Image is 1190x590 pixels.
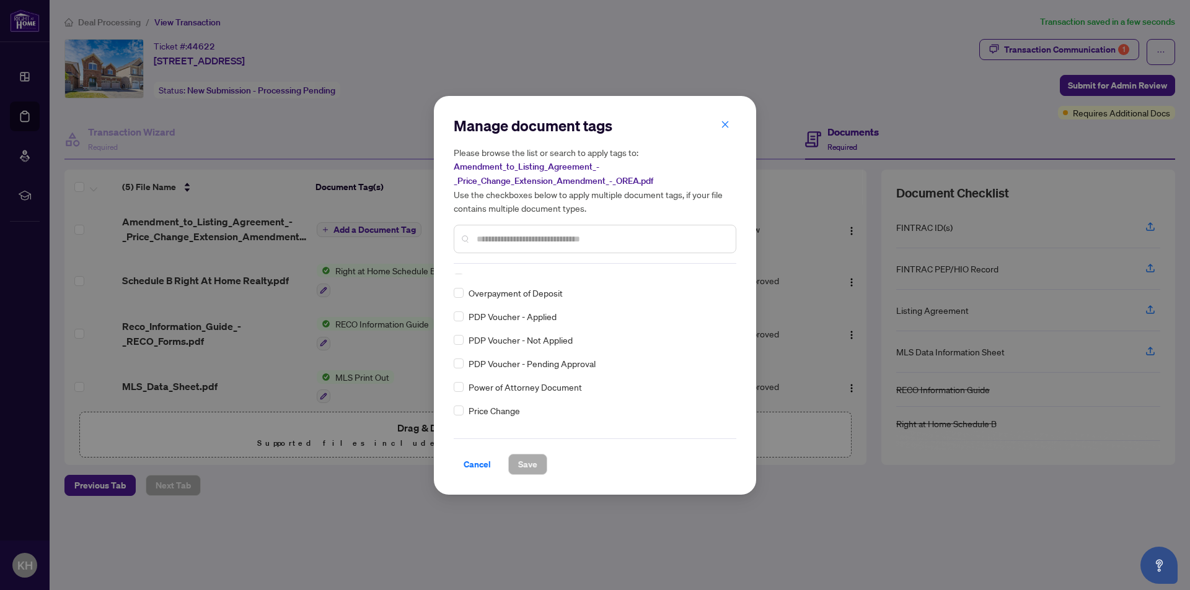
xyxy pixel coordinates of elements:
h2: Manage document tags [454,116,736,136]
span: Cancel [464,454,491,474]
span: PDP Voucher - Not Applied [469,333,573,347]
span: Power of Attorney Document [469,380,582,394]
span: PDP Voucher - Applied [469,310,557,323]
span: Amendment_to_Listing_Agreement_-_Price_Change_Extension_Amendment_-_OREA.pdf [454,161,653,186]
span: Realtor Co-operation Disclosure and Consent [469,427,643,441]
span: Overpayment of Deposit [469,286,563,300]
button: Open asap [1140,547,1178,584]
span: Price Change [469,404,520,417]
button: Cancel [454,454,501,475]
span: close [721,120,729,129]
span: PDP Voucher - Pending Approval [469,357,596,370]
button: Save [508,454,547,475]
h5: Please browse the list or search to apply tags to: Use the checkboxes below to apply multiple doc... [454,145,736,215]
